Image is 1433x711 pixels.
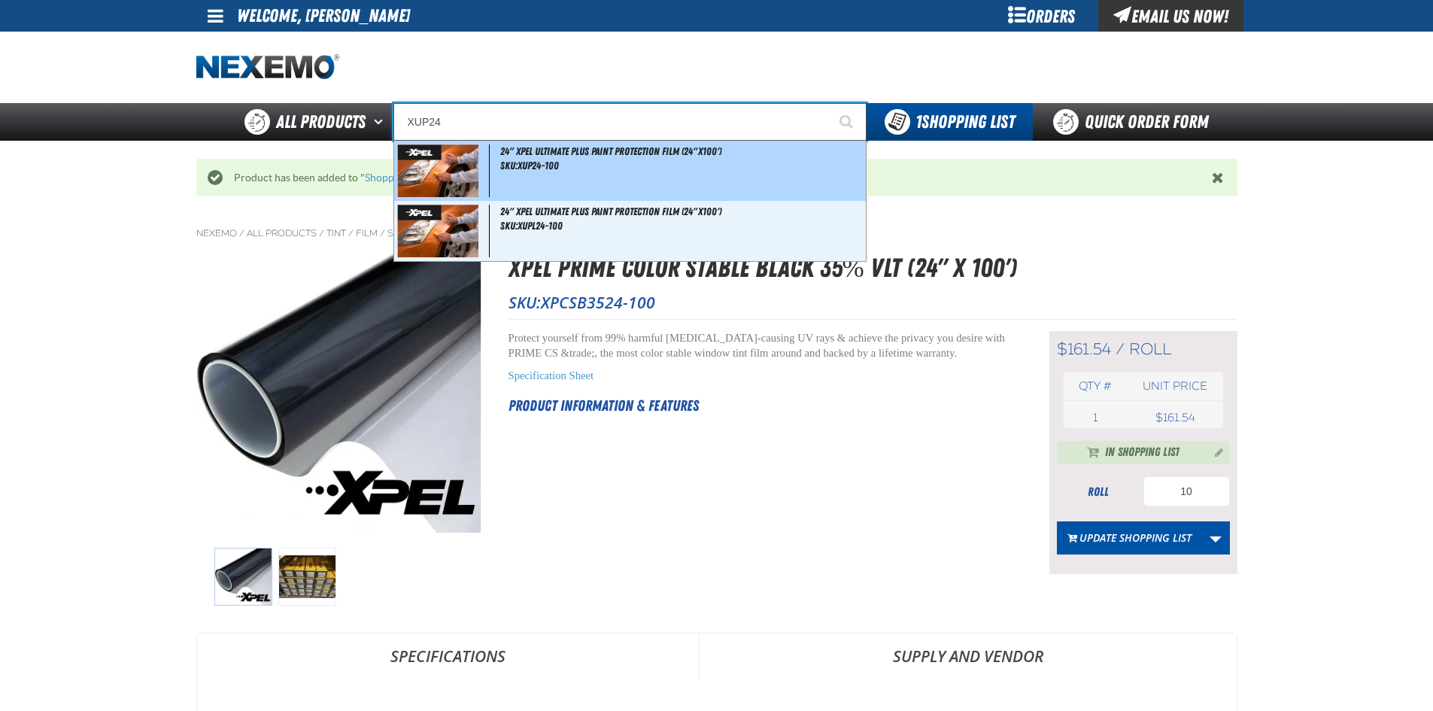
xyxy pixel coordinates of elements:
span: / [239,227,244,239]
button: Update Shopping List [1057,521,1202,555]
a: All Products [247,227,317,239]
strong: 1 [915,111,921,132]
input: Search [393,103,867,141]
span: / [319,227,324,239]
span: / [380,227,385,239]
a: Home [196,54,339,81]
span: In Shopping List [1105,444,1179,462]
img: Nexemo logo [196,54,339,81]
span: 24" XPEL ULTIMATE PLUS Paint Protection Film (24"x100') [500,145,721,157]
button: Open All Products pages [369,103,393,141]
img: 64259cf41ecd6533979570-XPELPP.png [397,144,479,197]
button: Manage current product in the Shopping List [1203,442,1227,460]
a: Tint [326,227,346,239]
a: Shopping List [365,172,427,184]
a: Specifications [197,634,699,679]
img: XPEL PRIME Color Stable Black 35% VLT (24" x 100') [197,248,481,533]
span: Shopping List [915,111,1015,132]
div: roll [1057,484,1140,500]
button: You have 1 Shopping List. Open to view details [867,103,1033,141]
span: XPCSB3524-100 [541,292,655,313]
span: All Products [276,108,366,135]
span: / [1116,339,1125,359]
th: Qty # [1064,372,1128,400]
th: Unit price [1127,372,1222,400]
button: Close the Notification [1208,166,1230,189]
span: 24" XPEL ULTIMATE PLUS Paint Protection Film (24"x100') [500,205,721,217]
a: Supply and Vendor [700,634,1237,679]
img: XPEL PRIME Color Stable Black 35% VLT (24" x 100') [214,548,272,606]
p: Protect yourself from 99% harmful [MEDICAL_DATA]-causing UV rays & achieve the privacy you desire... [509,331,1012,361]
div: Product has been added to " " [223,171,1212,185]
img: 64259cf41ecd6533979570-XPELPP.png [397,205,479,257]
input: Product Quantity [1143,476,1230,506]
a: More Actions [1201,521,1230,555]
a: Standard Window Tint Film [387,227,529,239]
button: Start Searching [829,103,867,141]
h2: Product Information & Features [509,394,1012,417]
span: SKU:XUPL24-100 [500,220,563,232]
span: 1 [1093,411,1098,424]
a: Quick Order Form [1033,103,1237,141]
td: $161.54 [1127,407,1222,428]
a: Specification Sheet [509,369,594,381]
p: SKU: [509,292,1237,313]
a: Nexemo [196,227,237,239]
span: SKU:XUP24-100 [500,160,559,172]
span: $161.54 [1057,339,1111,359]
nav: Breadcrumbs [196,227,1237,239]
span: / [348,227,354,239]
a: Film [356,227,378,239]
h1: XPEL PRIME Color Stable Black 35% VLT (24" x 100') [509,248,1237,288]
span: roll [1129,339,1171,359]
img: XPEL PRIME Color Stable Black 35% VLT (24" x 100') [278,548,336,606]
